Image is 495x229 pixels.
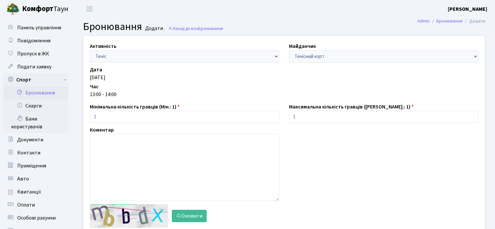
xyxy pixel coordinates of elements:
[448,6,487,13] b: [PERSON_NAME]
[17,136,43,143] span: Документи
[90,83,99,91] label: Час
[17,50,49,57] span: Пропуск в ЖК
[83,19,142,34] span: Бронювання
[3,47,68,60] a: Пропуск в ЖК
[17,37,50,44] span: Повідомлення
[3,146,68,159] a: Контакти
[17,162,46,169] span: Приміщення
[3,21,68,34] a: Панель управління
[17,188,41,195] span: Квитанції
[22,4,68,15] span: Таун
[17,24,61,31] span: Панель управління
[90,103,180,111] label: Мінімальна кількість гравців (Мін.: 1)
[3,172,68,185] a: Авто
[90,66,102,74] label: Дата
[436,18,462,24] a: Бронювання
[418,18,430,24] a: Admin
[17,175,29,182] span: Авто
[3,198,68,211] a: Оплати
[3,99,68,112] a: Скарги
[3,34,68,47] a: Повідомлення
[3,159,68,172] a: Приміщення
[3,112,68,133] a: Бани користувачів
[3,133,68,146] a: Документи
[7,3,20,16] img: logo.png
[17,149,40,156] span: Контакти
[172,210,207,222] button: Оновити
[144,25,165,32] small: Додати .
[3,86,68,99] a: Бронювання
[3,60,68,73] a: Подати заявку
[17,201,35,208] span: Оплати
[198,25,223,32] span: Бронювання
[289,42,316,50] label: Майданчик
[289,103,414,111] label: Максимальна кількість гравців ([PERSON_NAME].: 1)
[17,214,56,222] span: Особові рахунки
[3,73,68,86] a: Спорт
[448,5,487,13] a: [PERSON_NAME]
[90,204,168,228] img: default
[90,91,478,98] div: 13:00 - 14:00
[462,18,485,25] li: Додати
[90,42,117,50] label: Активність
[168,25,223,32] a: Назад до всіхБронювання
[408,14,495,28] nav: breadcrumb
[22,4,53,14] b: Комфорт
[90,74,478,81] div: [DATE]
[17,63,51,70] span: Подати заявку
[81,4,98,14] button: Переключити навігацію
[3,211,68,224] a: Особові рахунки
[3,185,68,198] a: Квитанції
[90,126,114,134] label: Коментар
